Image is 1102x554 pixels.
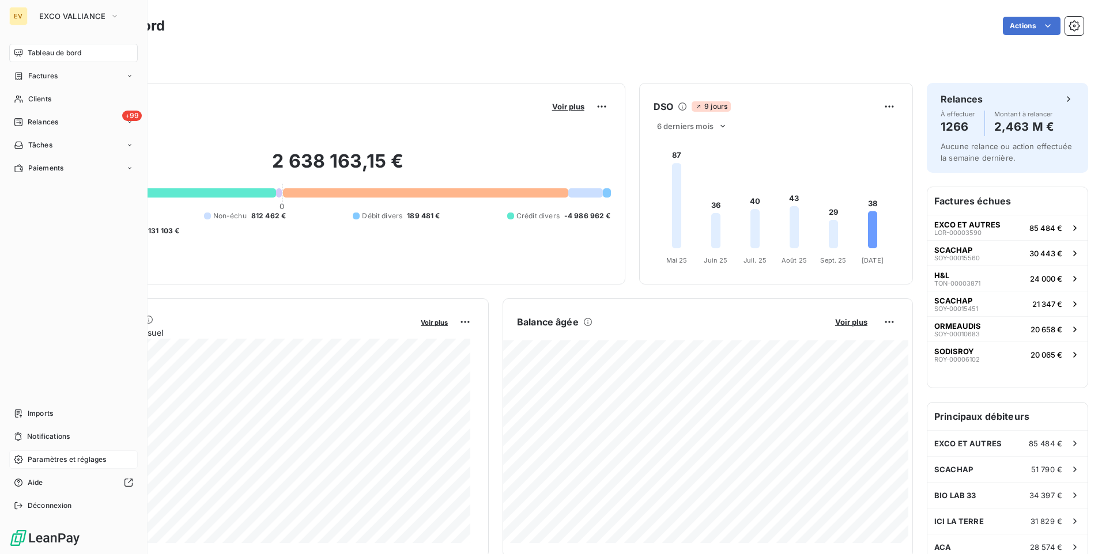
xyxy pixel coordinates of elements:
[941,111,975,117] span: À effectuer
[934,465,973,474] span: SCACHAP
[9,7,28,25] div: EV
[934,347,974,356] span: SODISROY
[564,211,611,221] span: -4 986 962 €
[657,122,714,131] span: 6 derniers mois
[832,317,871,327] button: Voir plus
[280,202,284,211] span: 0
[934,331,980,337] span: SOY-00010683
[934,491,976,500] span: BIO LAB 33
[552,102,584,111] span: Voir plus
[1031,325,1062,334] span: 20 658 €
[927,291,1088,316] button: SCACHAPSOY-0001545121 347 €
[927,265,1088,291] button: H&LTON-0000387124 000 €
[1029,491,1062,500] span: 34 397 €
[28,71,58,81] span: Factures
[9,473,138,492] a: Aide
[213,211,247,221] span: Non-échu
[934,296,972,305] span: SCACHAP
[1030,274,1062,283] span: 24 000 €
[407,211,440,221] span: 189 481 €
[28,163,63,173] span: Paiements
[934,220,1001,229] span: EXCO ET AUTRES
[516,211,560,221] span: Crédit divers
[1029,249,1062,258] span: 30 443 €
[941,92,983,106] h6: Relances
[251,211,286,221] span: 812 462 €
[934,245,972,255] span: SCACHAP
[994,117,1054,136] h4: 2,463 M €
[28,408,53,419] span: Imports
[927,187,1088,215] h6: Factures échues
[421,318,448,327] span: Voir plus
[934,356,980,363] span: ROY-00006102
[654,100,673,113] h6: DSO
[941,117,975,136] h4: 1266
[704,256,727,264] tspan: Juin 25
[28,140,52,150] span: Tâches
[934,439,1002,448] span: EXCO ET AUTRES
[820,256,846,264] tspan: Sept. 25
[65,150,611,184] h2: 2 638 163,15 €
[28,500,72,511] span: Déconnexion
[517,315,579,329] h6: Balance âgée
[1032,299,1062,309] span: 21 347 €
[28,117,58,127] span: Relances
[666,256,687,264] tspan: Mai 25
[941,142,1072,162] span: Aucune relance ou action effectuée la semaine dernière.
[994,111,1054,117] span: Montant à relancer
[934,517,984,526] span: ICI LA TERRE
[744,256,767,264] tspan: Juil. 25
[934,271,949,280] span: H&L
[1029,439,1062,448] span: 85 484 €
[549,101,588,112] button: Voir plus
[927,316,1088,341] button: ORMEAUDISSOY-0001068320 658 €
[122,111,142,121] span: +99
[934,229,982,236] span: LOR-00003590
[934,542,951,552] span: ACA
[28,48,81,58] span: Tableau de bord
[1031,517,1062,526] span: 31 829 €
[1003,17,1061,35] button: Actions
[362,211,402,221] span: Débit divers
[934,280,980,287] span: TON-00003871
[28,454,106,465] span: Paramètres et réglages
[1063,515,1090,542] iframe: Intercom live chat
[934,305,978,312] span: SOY-00015451
[927,215,1088,240] button: EXCO ET AUTRESLOR-0000359085 484 €
[65,327,413,339] span: Chiffre d'affaires mensuel
[692,101,731,112] span: 9 jours
[934,321,981,331] span: ORMEAUDIS
[934,255,980,261] span: SOY-00015560
[1031,465,1062,474] span: 51 790 €
[927,240,1088,265] button: SCACHAPSOY-0001556030 443 €
[1031,350,1062,359] span: 20 065 €
[28,477,43,488] span: Aide
[927,403,1088,430] h6: Principaux débiteurs
[39,12,105,21] span: EXCO VALLIANCE
[417,317,451,327] button: Voir plus
[27,431,70,442] span: Notifications
[927,341,1088,367] button: SODISROYROY-0000610220 065 €
[1029,223,1062,233] span: 85 484 €
[862,256,884,264] tspan: [DATE]
[9,529,81,547] img: Logo LeanPay
[28,94,51,104] span: Clients
[145,226,180,236] span: -131 103 €
[835,317,867,327] span: Voir plus
[782,256,807,264] tspan: Août 25
[1030,542,1062,552] span: 28 574 €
